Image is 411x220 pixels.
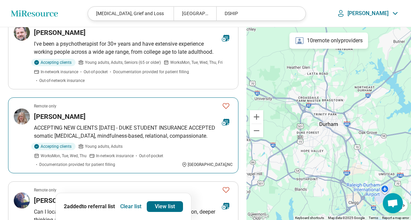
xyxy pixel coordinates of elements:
[216,7,302,20] div: DSHIP
[139,153,163,159] span: Out-of-pocket
[34,103,56,109] p: Remote only
[82,203,115,210] span: to referral list
[34,112,86,121] h3: [PERSON_NAME]
[383,193,403,213] div: Open chat
[85,59,161,65] span: Young adults, Adults, Seniors (65 or older)
[289,33,368,49] div: 10 remote only providers
[88,7,173,20] div: [MEDICAL_DATA], Grief and Loss
[96,153,134,159] span: In-network insurance
[219,183,233,197] button: Favorite
[31,59,76,66] div: Accepting clients
[34,40,233,56] p: I've been a psychotherapist for 30+ years and have extensive experience working people across a w...
[113,69,189,75] span: Documentation provided for patient filling
[39,78,85,84] span: Out-of-network insurance
[250,124,263,137] button: Zoom out
[34,124,233,140] p: ACCEPTING NEW CLIENTS [DATE] - DUKE STUDENT INSURANCE ACCEPTED somatic [MEDICAL_DATA], mindfulnes...
[174,7,216,20] div: [GEOGRAPHIC_DATA], [GEOGRAPHIC_DATA]
[170,59,223,65] span: Works Mon, Tue, Wed, Thu, Fri
[147,201,183,212] a: View list
[34,28,86,37] h3: [PERSON_NAME]
[31,143,76,150] div: Accepting clients
[182,162,233,168] div: [GEOGRAPHIC_DATA] , NC
[34,187,56,193] p: Remote only
[84,69,108,75] span: Out-of-pocket
[34,196,86,205] h3: [PERSON_NAME]
[41,153,87,159] span: Works Mon, Tue, Wed, Thu
[382,216,409,220] a: Report a map error
[328,216,365,220] span: Map data ©2025 Google
[369,216,378,220] a: Terms (opens in new tab)
[250,110,263,124] button: Zoom in
[39,162,115,168] span: Documentation provided for patient filling
[85,143,123,149] span: Young adults, Adults
[41,69,78,75] span: In-network insurance
[64,203,115,211] p: 2 added
[118,201,144,212] button: Clear list
[348,10,389,17] p: [PERSON_NAME]
[219,99,233,113] button: Favorite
